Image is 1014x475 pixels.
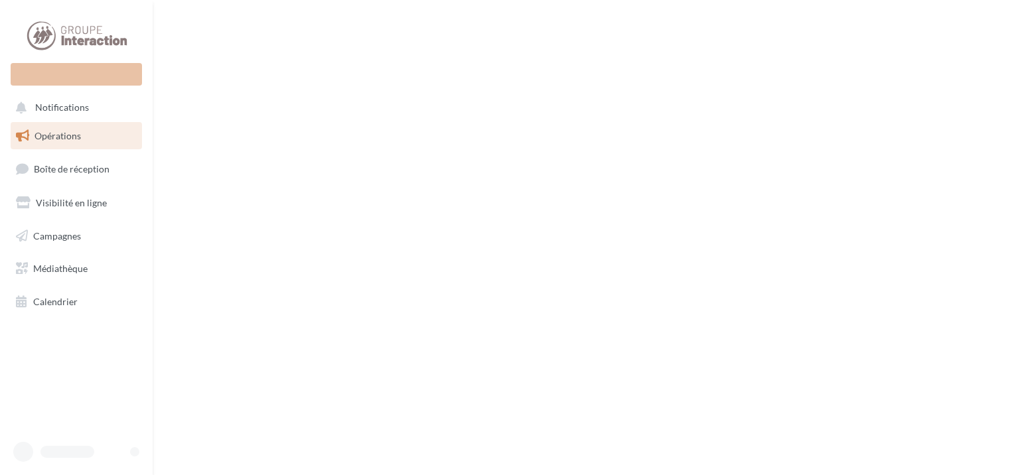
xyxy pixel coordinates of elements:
[11,63,142,86] div: Nouvelle campagne
[34,163,109,174] span: Boîte de réception
[8,155,145,183] a: Boîte de réception
[36,197,107,208] span: Visibilité en ligne
[33,230,81,241] span: Campagnes
[33,263,88,274] span: Médiathèque
[33,296,78,307] span: Calendrier
[35,102,89,113] span: Notifications
[35,130,81,141] span: Opérations
[8,255,145,283] a: Médiathèque
[8,222,145,250] a: Campagnes
[8,189,145,217] a: Visibilité en ligne
[8,122,145,150] a: Opérations
[8,288,145,316] a: Calendrier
